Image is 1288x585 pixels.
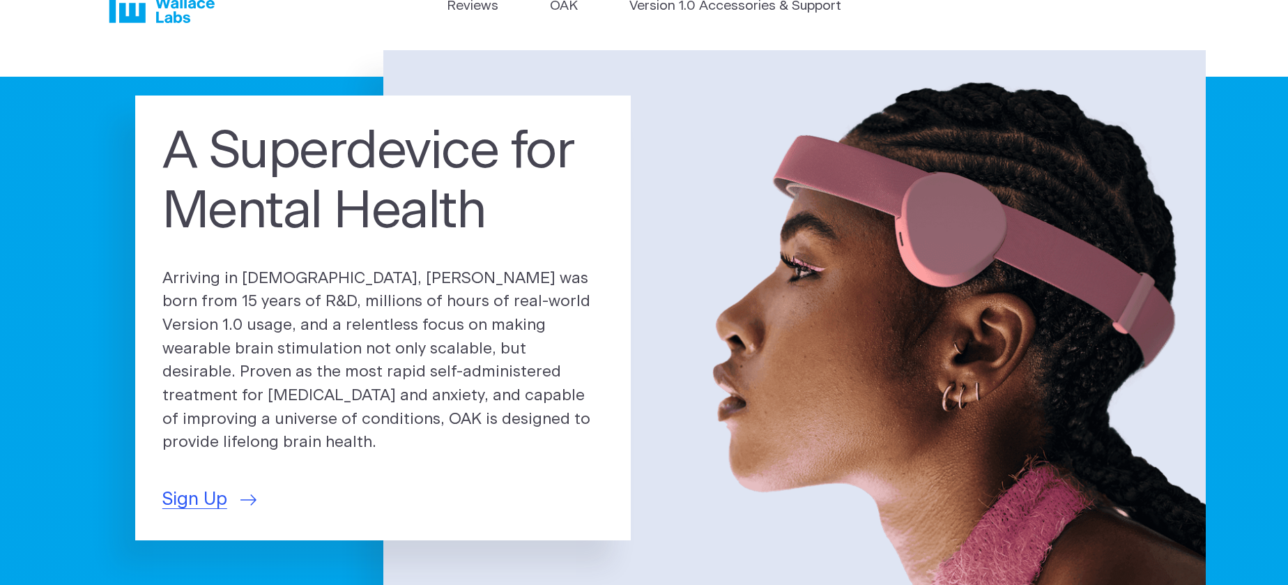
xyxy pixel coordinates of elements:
a: Sign Up [162,486,256,513]
span: Sign Up [162,486,227,513]
h1: A Superdevice for Mental Health [162,122,604,242]
p: Arriving in [DEMOGRAPHIC_DATA], [PERSON_NAME] was born from 15 years of R&D, millions of hours of... [162,267,604,455]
